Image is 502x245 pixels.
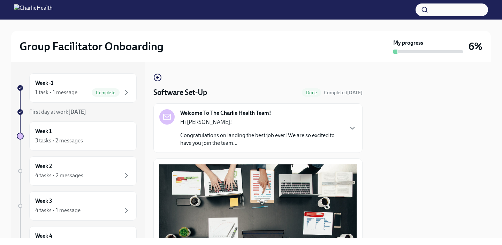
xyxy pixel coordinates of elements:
[302,90,321,95] span: Done
[35,197,52,205] h6: Week 3
[180,132,343,147] p: Congratulations on landing the best job ever! We are so excited to have you join the team...
[17,73,137,103] a: Week -11 task • 1 messageComplete
[35,79,53,87] h6: Week -1
[324,89,363,96] span: October 13th, 2025 16:19
[324,90,363,96] span: Completed
[92,90,120,95] span: Complete
[17,156,137,186] a: Week 24 tasks • 2 messages
[68,109,86,115] strong: [DATE]
[17,121,137,151] a: Week 13 tasks • 2 messages
[153,87,207,98] h4: Software Set-Up
[35,207,81,214] div: 4 tasks • 1 message
[17,108,137,116] a: First day at work[DATE]
[35,172,83,179] div: 4 tasks • 2 messages
[35,127,52,135] h6: Week 1
[35,89,77,96] div: 1 task • 1 message
[14,4,53,15] img: CharlieHealth
[393,39,423,47] strong: My progress
[35,232,52,240] h6: Week 4
[180,118,343,126] p: Hi [PERSON_NAME]!
[35,162,52,170] h6: Week 2
[29,109,86,115] span: First day at work
[35,137,83,144] div: 3 tasks • 2 messages
[347,90,363,96] strong: [DATE]
[469,40,482,53] h3: 6%
[17,191,137,221] a: Week 34 tasks • 1 message
[20,39,163,53] h2: Group Facilitator Onboarding
[180,109,271,117] strong: Welcome To The Charlie Health Team!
